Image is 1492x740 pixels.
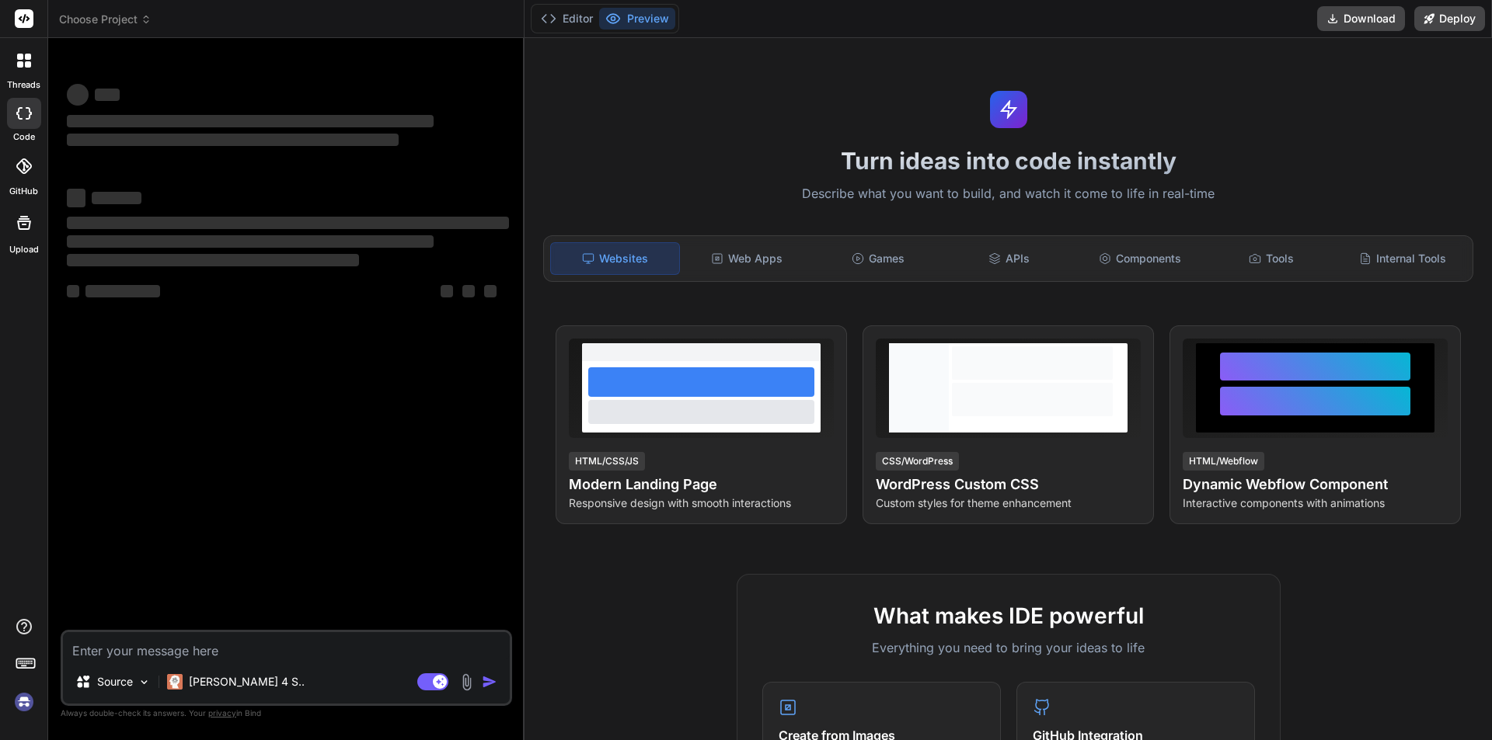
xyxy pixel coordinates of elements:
div: Web Apps [683,242,811,275]
div: Tools [1208,242,1336,275]
span: ‌ [441,285,453,297]
span: ‌ [92,192,141,204]
button: Download [1317,6,1405,31]
p: Source [97,674,133,690]
button: Editor [535,8,599,30]
div: APIs [945,242,1073,275]
button: Preview [599,8,675,30]
button: Deploy [1414,6,1485,31]
span: ‌ [484,285,497,297]
span: ‌ [67,254,359,266]
span: ‌ [67,285,79,297]
img: Pick Models [138,676,151,689]
h4: Dynamic Webflow Component [1183,474,1448,495]
span: ‌ [462,285,475,297]
p: [PERSON_NAME] 4 S.. [189,674,305,690]
p: Custom styles for theme enhancement [876,495,1141,511]
div: Components [1076,242,1204,275]
img: Claude 4 Sonnet [167,674,183,690]
p: Describe what you want to build, and watch it come to life in real-time [534,184,1483,204]
h4: WordPress Custom CSS [876,474,1141,495]
span: Choose Project [59,12,152,27]
p: Always double-check its answers. Your in Bind [61,706,512,721]
p: Everything you need to bring your ideas to life [762,638,1255,657]
div: Internal Tools [1338,242,1466,275]
label: Upload [9,243,39,256]
img: icon [482,674,497,690]
span: ‌ [67,84,89,106]
span: ‌ [67,134,399,146]
img: attachment [458,673,476,691]
h1: Turn ideas into code instantly [534,147,1483,175]
h2: What makes IDE powerful [762,599,1255,632]
div: HTML/CSS/JS [569,452,645,471]
label: code [13,130,35,144]
p: Interactive components with animations [1183,495,1448,511]
span: ‌ [95,89,120,101]
div: Websites [550,242,680,275]
span: ‌ [67,235,434,248]
label: threads [7,78,40,92]
div: CSS/WordPress [876,452,959,471]
label: GitHub [9,185,38,198]
span: ‌ [85,285,160,297]
div: Games [814,242,943,275]
div: HTML/Webflow [1183,452,1264,471]
span: ‌ [67,217,509,229]
img: signin [11,689,37,715]
span: ‌ [67,115,434,127]
span: ‌ [67,189,85,207]
span: privacy [208,708,236,717]
h4: Modern Landing Page [569,474,834,495]
p: Responsive design with smooth interactions [569,495,834,511]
